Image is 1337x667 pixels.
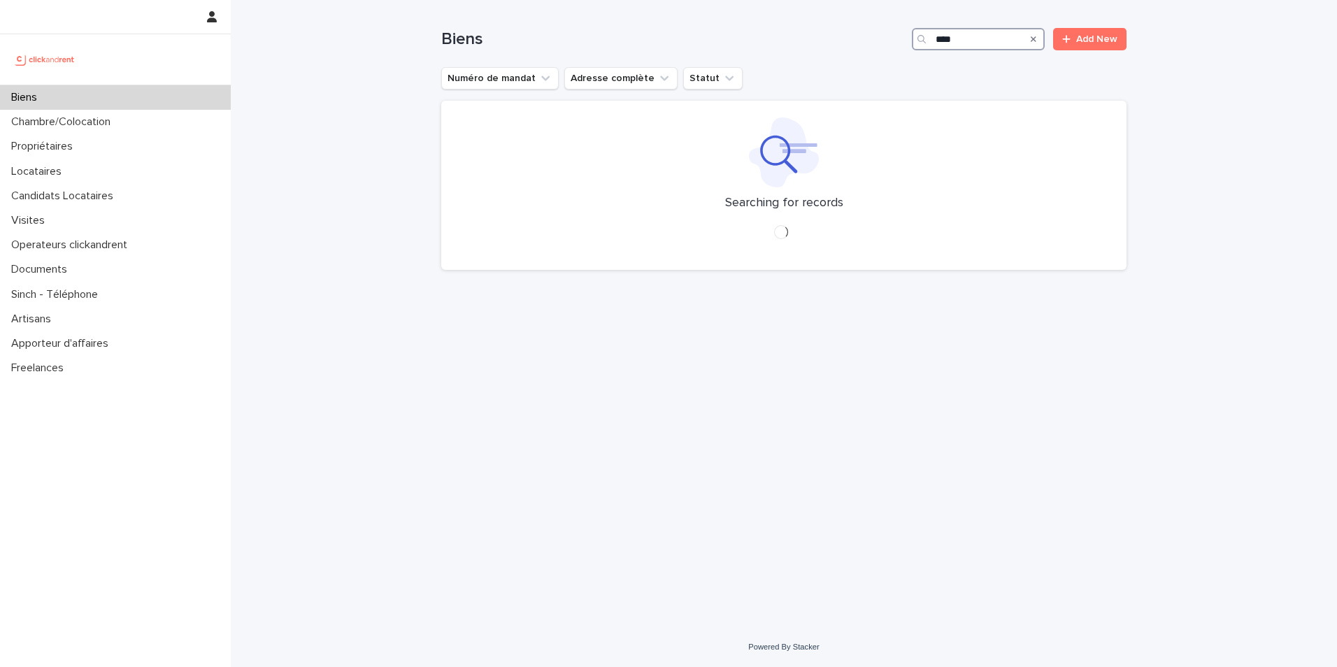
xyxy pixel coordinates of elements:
p: Artisans [6,313,62,326]
button: Adresse complète [564,67,678,89]
img: UCB0brd3T0yccxBKYDjQ [11,45,79,73]
a: Add New [1053,28,1127,50]
p: Locataires [6,165,73,178]
p: Propriétaires [6,140,84,153]
p: Apporteur d'affaires [6,337,120,350]
p: Documents [6,263,78,276]
p: Operateurs clickandrent [6,238,138,252]
h1: Biens [441,29,906,50]
p: Candidats Locataires [6,189,124,203]
p: Visites [6,214,56,227]
p: Sinch - Téléphone [6,288,109,301]
input: Search [912,28,1045,50]
span: Add New [1076,34,1117,44]
p: Chambre/Colocation [6,115,122,129]
a: Powered By Stacker [748,643,819,651]
button: Statut [683,67,743,89]
p: Biens [6,91,48,104]
button: Numéro de mandat [441,67,559,89]
p: Freelances [6,361,75,375]
p: Searching for records [725,196,843,211]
